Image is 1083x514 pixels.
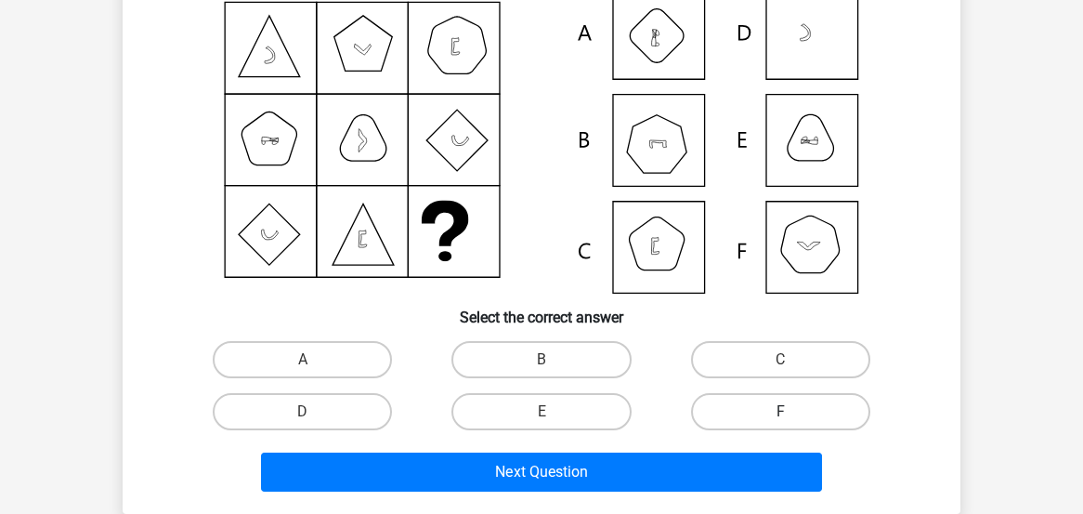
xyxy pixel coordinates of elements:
label: B [451,341,631,378]
label: F [691,393,870,430]
button: Next Question [261,453,823,492]
label: C [691,341,870,378]
label: D [213,393,392,430]
label: E [451,393,631,430]
h6: Select the correct answer [152,294,931,326]
label: A [213,341,392,378]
